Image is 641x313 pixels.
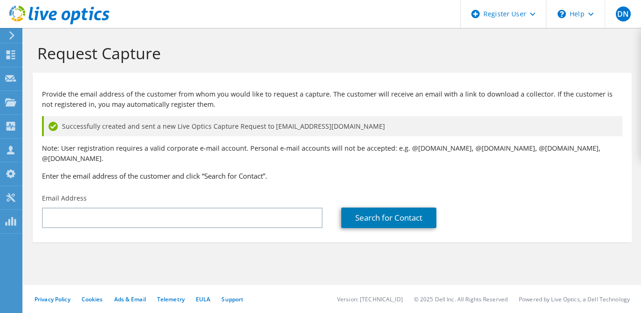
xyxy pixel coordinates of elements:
a: Telemetry [157,295,185,303]
a: Privacy Policy [34,295,70,303]
a: Cookies [82,295,103,303]
a: Search for Contact [341,208,436,228]
h3: Enter the email address of the customer and click “Search for Contact”. [42,171,622,181]
a: Support [221,295,243,303]
p: Provide the email address of the customer from whom you would like to request a capture. The cust... [42,89,622,110]
label: Email Address [42,194,87,203]
h1: Request Capture [37,43,622,63]
a: EULA [196,295,210,303]
li: Version: [TECHNICAL_ID] [337,295,403,303]
a: Ads & Email [114,295,146,303]
li: © 2025 Dell Inc. All Rights Reserved [414,295,508,303]
span: Successfully created and sent a new Live Optics Capture Request to [EMAIL_ADDRESS][DOMAIN_NAME] [62,121,385,132]
li: Powered by Live Optics, a Dell Technology [519,295,630,303]
p: Note: User registration requires a valid corporate e-mail account. Personal e-mail accounts will ... [42,143,622,164]
span: DN [616,7,631,21]
svg: \n [558,10,566,18]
